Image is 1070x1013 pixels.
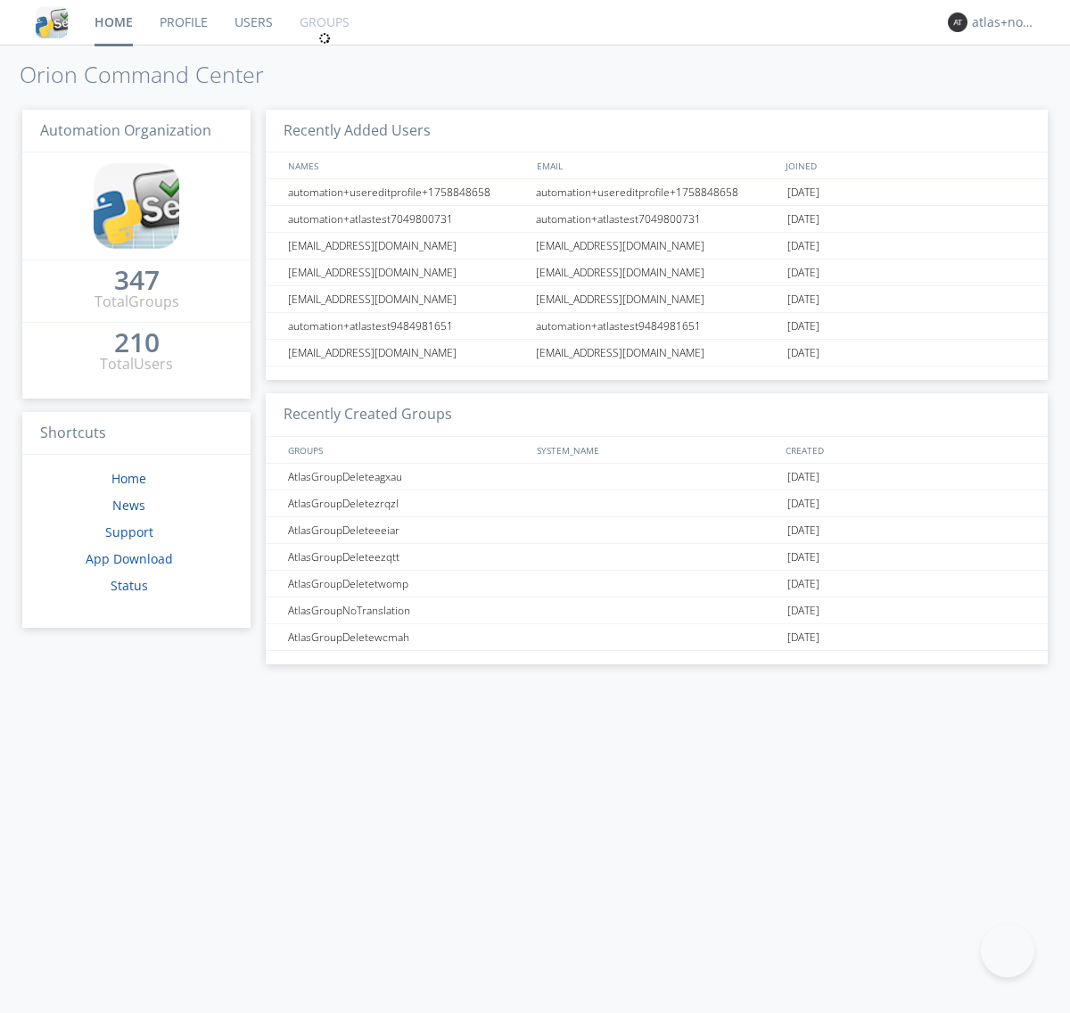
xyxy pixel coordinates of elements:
div: automation+atlastest9484981651 [531,313,783,339]
a: AtlasGroupDeletezrqzl[DATE] [266,490,1048,517]
div: [EMAIL_ADDRESS][DOMAIN_NAME] [531,233,783,259]
div: Total Groups [95,292,179,312]
div: AtlasGroupDeletewcmah [284,624,531,650]
a: 210 [114,334,160,354]
img: cddb5a64eb264b2086981ab96f4c1ba7 [36,6,68,38]
span: [DATE] [787,179,819,206]
a: [EMAIL_ADDRESS][DOMAIN_NAME][EMAIL_ADDRESS][DOMAIN_NAME][DATE] [266,233,1048,259]
img: cddb5a64eb264b2086981ab96f4c1ba7 [94,163,179,249]
h3: Recently Added Users [266,110,1048,153]
span: [DATE] [787,286,819,313]
a: automation+atlastest9484981651automation+atlastest9484981651[DATE] [266,313,1048,340]
div: AtlasGroupDeleteeeiar [284,517,531,543]
div: AtlasGroupDeleteezqtt [284,544,531,570]
div: automation+usereditprofile+1758848658 [284,179,531,205]
a: Status [111,577,148,594]
a: automation+atlastest7049800731automation+atlastest7049800731[DATE] [266,206,1048,233]
div: automation+usereditprofile+1758848658 [531,179,783,205]
div: [EMAIL_ADDRESS][DOMAIN_NAME] [284,259,531,285]
div: [EMAIL_ADDRESS][DOMAIN_NAME] [284,233,531,259]
div: EMAIL [532,152,781,178]
span: [DATE] [787,464,819,490]
span: [DATE] [787,490,819,517]
div: SYSTEM_NAME [532,437,781,463]
a: News [112,497,145,514]
img: 373638.png [948,12,967,32]
div: AtlasGroupDeletezrqzl [284,490,531,516]
div: atlas+nodispatch [972,13,1039,31]
div: automation+atlastest9484981651 [284,313,531,339]
a: AtlasGroupDeleteagxau[DATE] [266,464,1048,490]
a: App Download [86,550,173,567]
span: [DATE] [787,206,819,233]
span: Automation Organization [40,120,211,140]
div: 347 [114,271,160,289]
h3: Recently Created Groups [266,393,1048,437]
span: [DATE] [787,624,819,651]
div: AtlasGroupDeletetwomp [284,571,531,597]
div: 210 [114,334,160,351]
div: AtlasGroupNoTranslation [284,597,531,623]
div: CREATED [781,437,1031,463]
a: AtlasGroupDeleteezqtt[DATE] [266,544,1048,571]
div: [EMAIL_ADDRESS][DOMAIN_NAME] [284,340,531,366]
div: [EMAIL_ADDRESS][DOMAIN_NAME] [531,259,783,285]
div: [EMAIL_ADDRESS][DOMAIN_NAME] [531,286,783,312]
span: [DATE] [787,517,819,544]
h3: Shortcuts [22,412,251,456]
a: 347 [114,271,160,292]
span: [DATE] [787,233,819,259]
a: AtlasGroupNoTranslation[DATE] [266,597,1048,624]
span: [DATE] [787,313,819,340]
a: [EMAIL_ADDRESS][DOMAIN_NAME][EMAIL_ADDRESS][DOMAIN_NAME][DATE] [266,259,1048,286]
span: [DATE] [787,597,819,624]
a: Home [111,470,146,487]
a: Support [105,523,153,540]
a: AtlasGroupDeletewcmah[DATE] [266,624,1048,651]
a: AtlasGroupDeleteeeiar[DATE] [266,517,1048,544]
div: [EMAIL_ADDRESS][DOMAIN_NAME] [531,340,783,366]
span: [DATE] [787,544,819,571]
iframe: Toggle Customer Support [981,924,1034,977]
span: [DATE] [787,259,819,286]
span: [DATE] [787,571,819,597]
div: [EMAIL_ADDRESS][DOMAIN_NAME] [284,286,531,312]
div: automation+atlastest7049800731 [531,206,783,232]
img: spin.svg [318,32,331,45]
div: NAMES [284,152,528,178]
a: [EMAIL_ADDRESS][DOMAIN_NAME][EMAIL_ADDRESS][DOMAIN_NAME][DATE] [266,340,1048,366]
span: [DATE] [787,340,819,366]
div: GROUPS [284,437,528,463]
div: JOINED [781,152,1031,178]
a: [EMAIL_ADDRESS][DOMAIN_NAME][EMAIL_ADDRESS][DOMAIN_NAME][DATE] [266,286,1048,313]
div: Total Users [100,354,173,375]
div: AtlasGroupDeleteagxau [284,464,531,490]
div: automation+atlastest7049800731 [284,206,531,232]
a: automation+usereditprofile+1758848658automation+usereditprofile+1758848658[DATE] [266,179,1048,206]
a: AtlasGroupDeletetwomp[DATE] [266,571,1048,597]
